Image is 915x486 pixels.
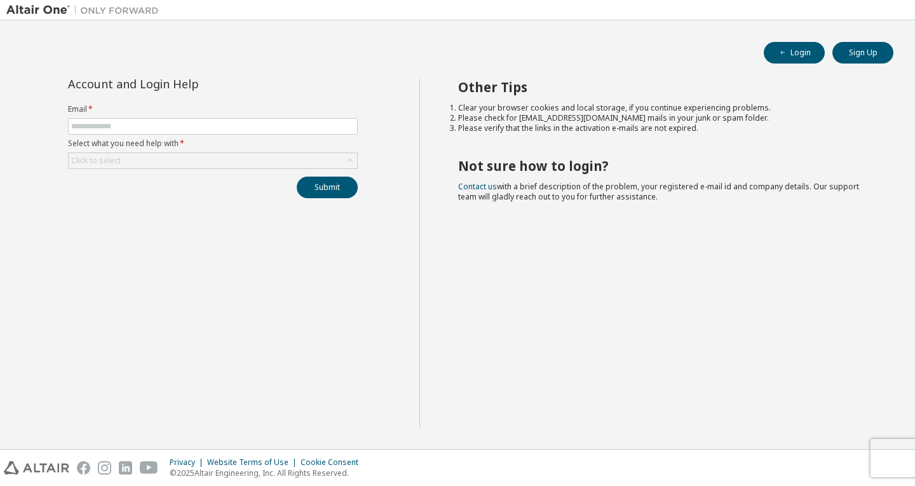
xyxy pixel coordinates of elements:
[119,461,132,475] img: linkedin.svg
[140,461,158,475] img: youtube.svg
[4,461,69,475] img: altair_logo.svg
[458,181,497,192] a: Contact us
[68,79,300,89] div: Account and Login Help
[6,4,165,17] img: Altair One
[170,457,207,468] div: Privacy
[207,457,301,468] div: Website Terms of Use
[301,457,366,468] div: Cookie Consent
[98,461,111,475] img: instagram.svg
[68,138,358,149] label: Select what you need help with
[458,103,871,113] li: Clear your browser cookies and local storage, if you continue experiencing problems.
[764,42,825,64] button: Login
[68,104,358,114] label: Email
[832,42,893,64] button: Sign Up
[170,468,366,478] p: © 2025 Altair Engineering, Inc. All Rights Reserved.
[458,123,871,133] li: Please verify that the links in the activation e-mails are not expired.
[458,181,859,202] span: with a brief description of the problem, your registered e-mail id and company details. Our suppo...
[458,79,871,95] h2: Other Tips
[77,461,90,475] img: facebook.svg
[69,153,357,168] div: Click to select
[458,158,871,174] h2: Not sure how to login?
[458,113,871,123] li: Please check for [EMAIL_ADDRESS][DOMAIN_NAME] mails in your junk or spam folder.
[297,177,358,198] button: Submit
[71,156,121,166] div: Click to select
